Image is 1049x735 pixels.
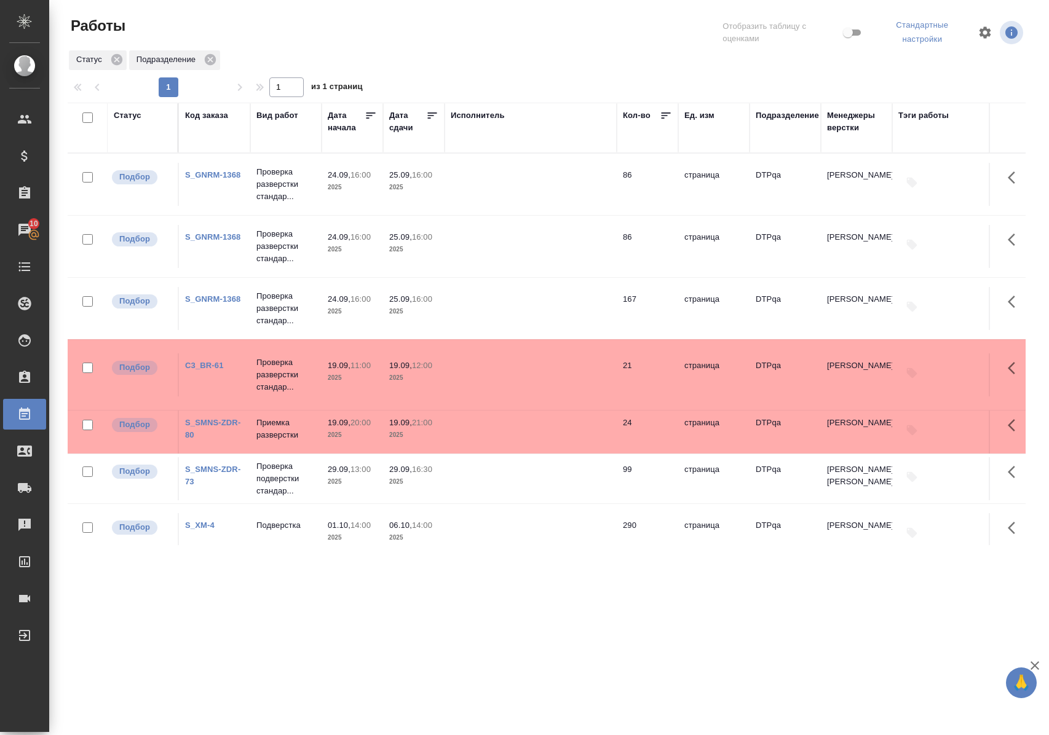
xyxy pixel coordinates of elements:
[389,532,438,544] p: 2025
[750,457,821,500] td: DTPqa
[185,465,240,486] a: S_SMNS-ZDR-73
[389,243,438,256] p: 2025
[750,225,821,268] td: DTPqa
[328,521,350,530] p: 01.10,
[898,417,925,444] button: Добавить тэги
[1000,513,1030,543] button: Здесь прячутся важные кнопки
[389,232,412,242] p: 25.09,
[311,79,363,97] span: из 1 страниц
[750,411,821,454] td: DTPqa
[119,521,150,533] p: Подбор
[412,294,432,304] p: 16:00
[389,305,438,318] p: 2025
[389,521,412,530] p: 06.10,
[898,519,925,546] button: Добавить тэги
[328,109,365,134] div: Дата начала
[684,109,715,122] div: Ед. изм
[328,372,377,384] p: 2025
[678,287,750,330] td: страница
[827,169,886,181] p: [PERSON_NAME]
[350,170,371,179] p: 16:00
[119,361,150,374] p: Подбор
[256,290,315,327] p: Проверка разверстки стандар...
[3,214,46,245] a: 10
[827,463,886,488] p: [PERSON_NAME], [PERSON_NAME]
[898,231,925,258] button: Добавить тэги
[256,228,315,265] p: Проверка разверстки стандар...
[756,109,819,122] div: Подразделение
[412,170,432,179] p: 16:00
[185,109,228,122] div: Код заказа
[76,53,106,66] p: Статус
[185,232,240,242] a: S_GNRM-1368
[185,361,224,370] a: C3_BR-61
[350,232,371,242] p: 16:00
[1000,163,1030,192] button: Здесь прячутся важные кнопки
[389,181,438,194] p: 2025
[137,53,200,66] p: Подразделение
[750,163,821,206] td: DTPqa
[185,418,240,439] a: S_SMNS-ZDR-80
[389,294,412,304] p: 25.09,
[617,163,678,206] td: 86
[328,170,350,179] p: 24.09,
[678,163,750,206] td: страница
[750,513,821,556] td: DTPqa
[389,429,438,441] p: 2025
[114,109,141,122] div: Статус
[350,465,371,474] p: 13:00
[328,476,377,488] p: 2025
[350,521,371,530] p: 14:00
[256,109,298,122] div: Вид работ
[389,170,412,179] p: 25.09,
[350,418,371,427] p: 20:00
[412,521,432,530] p: 14:00
[256,356,315,393] p: Проверка разверстки стандар...
[898,293,925,320] button: Добавить тэги
[389,361,412,370] p: 19.09,
[185,294,240,304] a: S_GNRM-1368
[827,519,886,532] p: [PERSON_NAME]
[389,476,438,488] p: 2025
[328,294,350,304] p: 24.09,
[827,293,886,305] p: [PERSON_NAME]
[827,417,886,429] p: [PERSON_NAME]
[350,294,371,304] p: 16:00
[617,411,678,454] td: 24
[1000,21,1026,44] span: Посмотреть информацию
[874,16,970,49] div: split button
[1006,667,1037,698] button: 🙏
[898,109,949,122] div: Тэги работы
[328,361,350,370] p: 19.09,
[1000,287,1030,316] button: Здесь прячутся важные кнопки
[328,429,377,441] p: 2025
[111,169,172,186] div: Можно подбирать исполнителей
[129,50,220,70] div: Подразделение
[119,465,150,478] p: Подбор
[898,463,925,490] button: Добавить тэги
[1000,353,1030,383] button: Здесь прячутся важные кнопки
[22,218,46,230] span: 10
[119,419,150,431] p: Подбор
[256,166,315,203] p: Проверка разверстки стандар...
[185,521,215,530] a: S_XM-4
[678,353,750,396] td: страница
[68,16,125,36] span: Работы
[256,417,315,441] p: Приемка разверстки
[1000,411,1030,440] button: Здесь прячутся важные кнопки
[678,411,750,454] td: страница
[350,361,371,370] p: 11:00
[750,287,821,330] td: DTPqa
[678,457,750,500] td: страница
[256,519,315,532] p: Подверстка
[185,170,240,179] a: S_GNRM-1368
[617,353,678,396] td: 21
[827,360,886,372] p: [PERSON_NAME]
[678,225,750,268] td: страница
[451,109,505,122] div: Исполнитель
[412,465,432,474] p: 16:30
[827,109,886,134] div: Менеджеры верстки
[389,109,426,134] div: Дата сдачи
[750,353,821,396] td: DTPqa
[328,181,377,194] p: 2025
